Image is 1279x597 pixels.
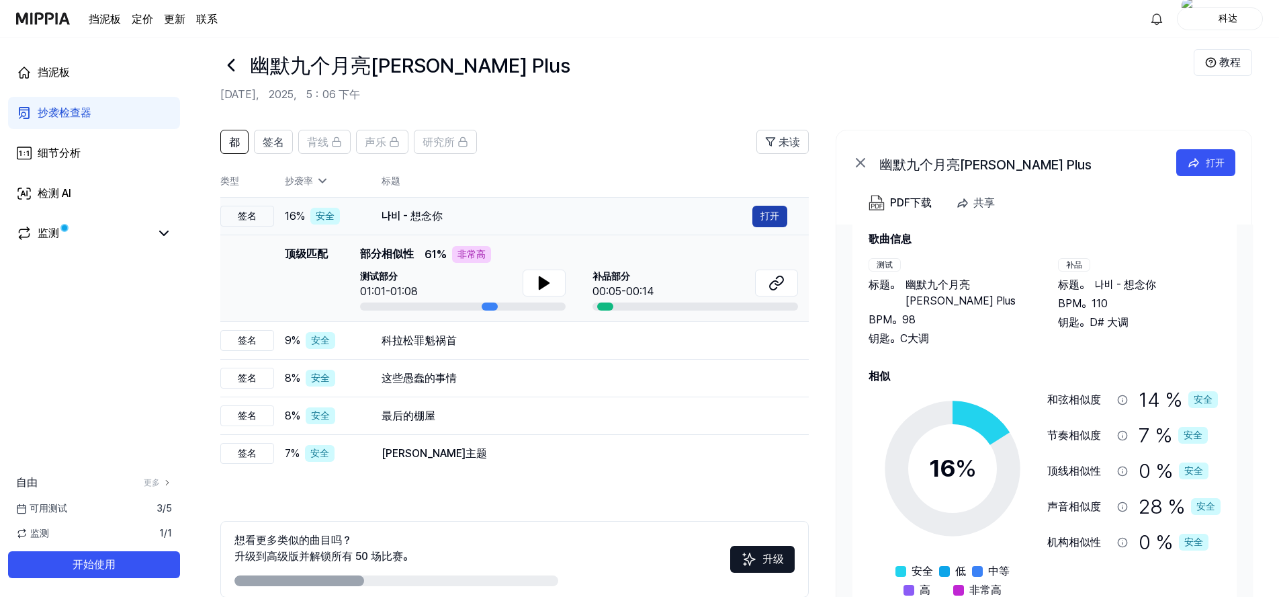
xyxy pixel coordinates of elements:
button: 声乐 [356,130,408,154]
font: 安全 [311,409,330,423]
a: 打开 [1176,149,1235,176]
div: 打开 [1206,155,1225,170]
button: 研究所 [414,130,477,154]
div: 想看更多类似的曲目吗？ 升级到高级版并解锁所有 50 场比赛。 [234,532,413,565]
div: 细节分析 [38,145,81,161]
h2: 歌曲信息 [869,231,1221,247]
a: 监测 [16,225,150,241]
font: 安全 [316,209,335,223]
span: 安全 [912,563,933,580]
span: % [425,247,447,263]
span: 补品部分 [592,270,654,284]
div: 科拉松罪魁祸首 [382,333,787,349]
span: 나비 - 想念你 [1095,277,1156,293]
div: 节奏相似度 [1047,428,1112,444]
div: 钥匙。C大调 [869,331,1031,347]
a: 细节分析 [8,137,180,169]
a: 检测 AI [8,177,180,210]
span: % [285,446,300,462]
span: 中等 [988,563,1010,580]
button: 未读 [756,130,809,154]
div: 这些愚蠢的事情 [382,370,787,387]
a: 挡泥板 [8,56,180,89]
font: 抄袭率 [285,174,313,188]
span: 都 [229,134,240,151]
span: % [285,333,300,349]
a: 更新 [164,11,185,28]
font: 0 [1139,456,1151,486]
font: 升级 [762,551,784,567]
font: 9 [285,334,292,347]
img: 帮助 [1205,57,1217,69]
div: 钥匙。D# 大调 [1058,315,1221,331]
font: 安全 [1184,428,1202,442]
a: 火花升级 [730,557,795,570]
span: 测试部分 [360,270,418,284]
span: 标题。 [869,277,900,309]
button: 签名 [254,130,293,154]
font: 教程 [1219,54,1241,71]
font: 28 [1139,491,1163,522]
span: 1 / 1 [159,526,172,541]
div: 挡泥板 [38,65,70,81]
span: 自由 [16,475,38,491]
font: 16 [285,210,296,223]
div: 机构相似性 [1047,534,1112,551]
font: 安全 [1194,393,1212,407]
button: 共享 [951,190,1006,216]
div: 나비 - 想念你 [382,208,752,225]
span: % [285,370,300,387]
span: 背线 [307,134,328,151]
div: PDF下载 [890,194,932,212]
span: 未读 [779,134,800,151]
span: % [285,208,305,225]
font: 安全 [1184,464,1203,478]
div: BPM。110 [1058,296,1221,312]
button: 背线 [298,130,351,154]
font: 非常高 [457,247,486,262]
th: 标题 [382,165,809,197]
span: 标题。 [1058,277,1090,293]
font: 监测 [38,227,59,239]
div: 抄袭检查器 [38,105,91,121]
div: 顶线相似性 [1047,463,1112,479]
button: 教程 [1194,49,1252,76]
font: 8 [285,372,292,385]
font: 14 [1139,385,1160,415]
h2: 相似 [869,368,1221,385]
div: 科达 [1202,11,1254,26]
div: 测试 [869,258,901,272]
th: 类型 [220,165,274,198]
span: 部分相似性 [360,246,414,263]
font: 安全 [311,333,330,348]
span: 3 / 5 [157,502,172,516]
div: 共享 [973,194,995,212]
font: 61 [425,248,437,261]
div: [PERSON_NAME]主题 [382,446,787,462]
div: 补品 [1058,258,1090,272]
div: 签名 [220,443,274,464]
div: 签名 [220,405,274,426]
font: 8 [285,409,292,422]
span: 签名 [263,134,284,151]
div: 签名 [220,368,274,389]
img: 알림 [1149,11,1165,27]
div: % [1139,385,1218,415]
font: 7 [1139,420,1150,450]
button: PDF下载 [866,190,934,216]
button: 升级 [730,546,795,573]
div: % [1139,527,1208,557]
h2: [DATE]， 2025， 5：06 下午 [220,87,1194,103]
div: % [1139,420,1208,450]
button: 打开 [752,206,787,227]
font: 安全 [310,446,329,461]
a: 更多 [144,477,172,489]
div: 和弦相似度 [1047,392,1112,408]
span: % [955,454,977,483]
font: 0 [1139,527,1151,557]
span: % [285,408,300,424]
img: PDF下载 [869,195,885,211]
h1: 幽默九个月亮Max Plus [250,50,570,81]
div: 最后的棚屋 [382,408,787,424]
